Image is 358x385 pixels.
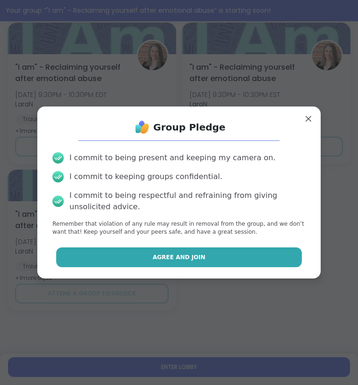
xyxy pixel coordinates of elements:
[52,220,306,236] p: Remember that violation of any rule may result in removal from the group, and we don’t want that!...
[69,171,222,182] div: I commit to keeping groups confidential.
[69,190,306,213] div: I commit to being respectful and refraining from giving unsolicited advice.
[56,247,302,267] button: Agree and Join
[153,253,205,262] span: Agree and Join
[133,118,152,137] img: ShareWell Logo
[69,152,275,164] div: I commit to being present and keeping my camera on.
[153,121,226,134] h1: Group Pledge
